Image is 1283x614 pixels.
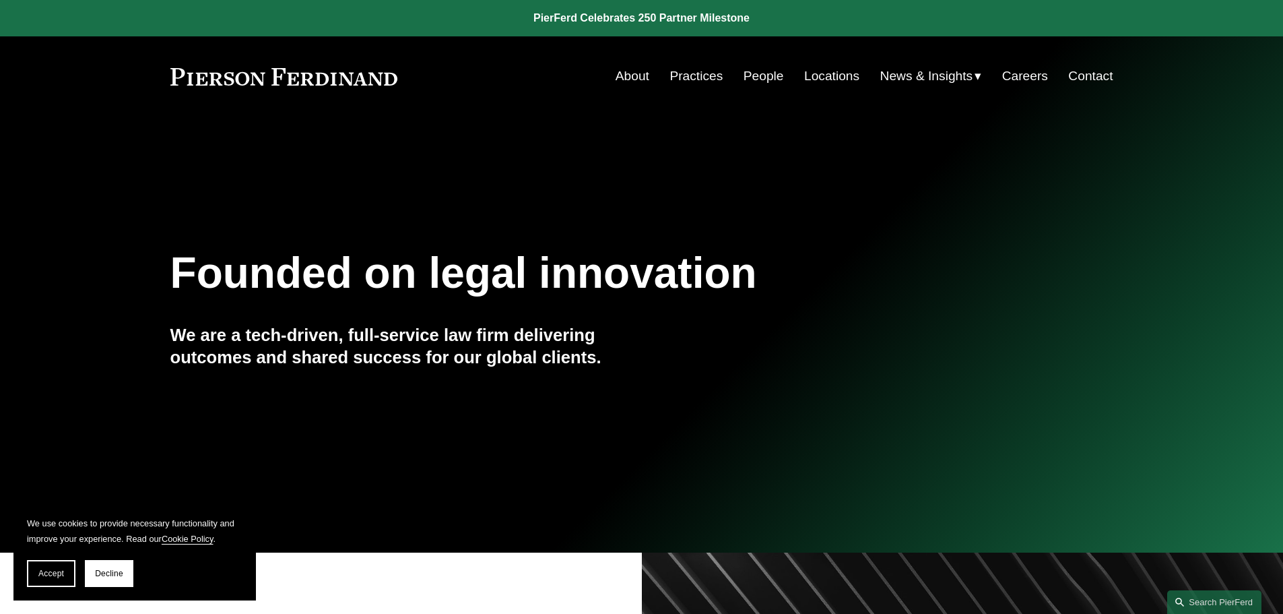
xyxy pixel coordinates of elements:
[162,534,213,544] a: Cookie Policy
[1167,590,1261,614] a: Search this site
[95,569,123,578] span: Decline
[27,560,75,587] button: Accept
[880,63,982,89] a: folder dropdown
[1068,63,1113,89] a: Contact
[170,249,956,298] h1: Founded on legal innovation
[13,502,256,601] section: Cookie banner
[804,63,859,89] a: Locations
[170,324,642,368] h4: We are a tech-driven, full-service law firm delivering outcomes and shared success for our global...
[880,65,973,88] span: News & Insights
[616,63,649,89] a: About
[85,560,133,587] button: Decline
[744,63,784,89] a: People
[27,516,242,547] p: We use cookies to provide necessary functionality and improve your experience. Read our .
[1002,63,1048,89] a: Careers
[38,569,64,578] span: Accept
[669,63,723,89] a: Practices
